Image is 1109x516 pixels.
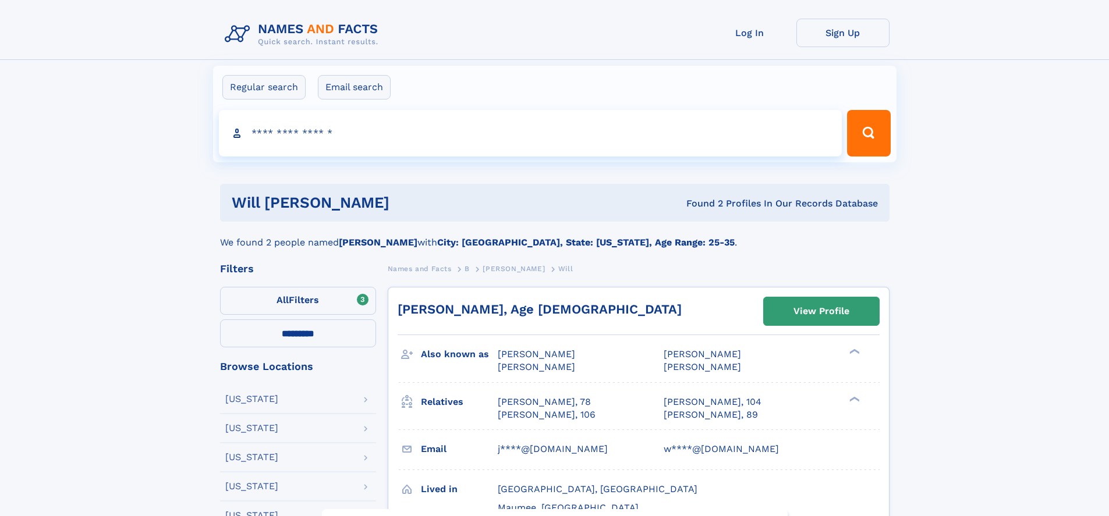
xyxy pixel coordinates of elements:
[498,348,575,360] span: [PERSON_NAME]
[498,408,596,421] a: [PERSON_NAME], 106
[219,110,842,156] input: search input
[421,439,498,459] h3: Email
[498,483,697,494] span: [GEOGRAPHIC_DATA], [GEOGRAPHIC_DATA]
[339,237,417,248] b: [PERSON_NAME]
[225,482,278,491] div: [US_STATE]
[421,344,498,364] h3: Also known as
[220,287,376,315] label: Filters
[421,479,498,499] h3: Lived in
[277,294,289,305] span: All
[225,394,278,404] div: [US_STATE]
[220,264,376,274] div: Filters
[222,75,306,99] label: Regular search
[225,424,278,433] div: [US_STATE]
[764,297,879,325] a: View Profile
[225,453,278,462] div: [US_STATE]
[388,261,452,276] a: Names and Facts
[421,392,498,412] h3: Relatives
[232,195,538,210] h1: will [PERSON_NAME]
[847,110,890,156] button: Search Button
[437,237,735,248] b: City: [GEOGRAPHIC_DATA], State: [US_STATE], Age Range: 25-35
[664,348,741,360] span: [PERSON_NAME]
[220,361,376,372] div: Browse Locations
[465,265,470,273] span: B
[483,265,545,273] span: [PERSON_NAME]
[796,19,890,47] a: Sign Up
[846,348,860,355] div: ❯
[465,261,470,276] a: B
[793,298,849,325] div: View Profile
[498,502,639,513] span: Maumee, [GEOGRAPHIC_DATA]
[220,222,890,250] div: We found 2 people named with .
[318,75,391,99] label: Email search
[498,361,575,372] span: [PERSON_NAME]
[398,302,682,316] a: [PERSON_NAME], Age [DEMOGRAPHIC_DATA]
[558,265,573,273] span: Will
[498,396,591,408] a: [PERSON_NAME], 78
[538,197,878,210] div: Found 2 Profiles In Our Records Database
[846,395,860,403] div: ❯
[220,19,388,50] img: Logo Names and Facts
[483,261,545,276] a: [PERSON_NAME]
[664,396,761,408] a: [PERSON_NAME], 104
[664,408,758,421] a: [PERSON_NAME], 89
[664,361,741,372] span: [PERSON_NAME]
[703,19,796,47] a: Log In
